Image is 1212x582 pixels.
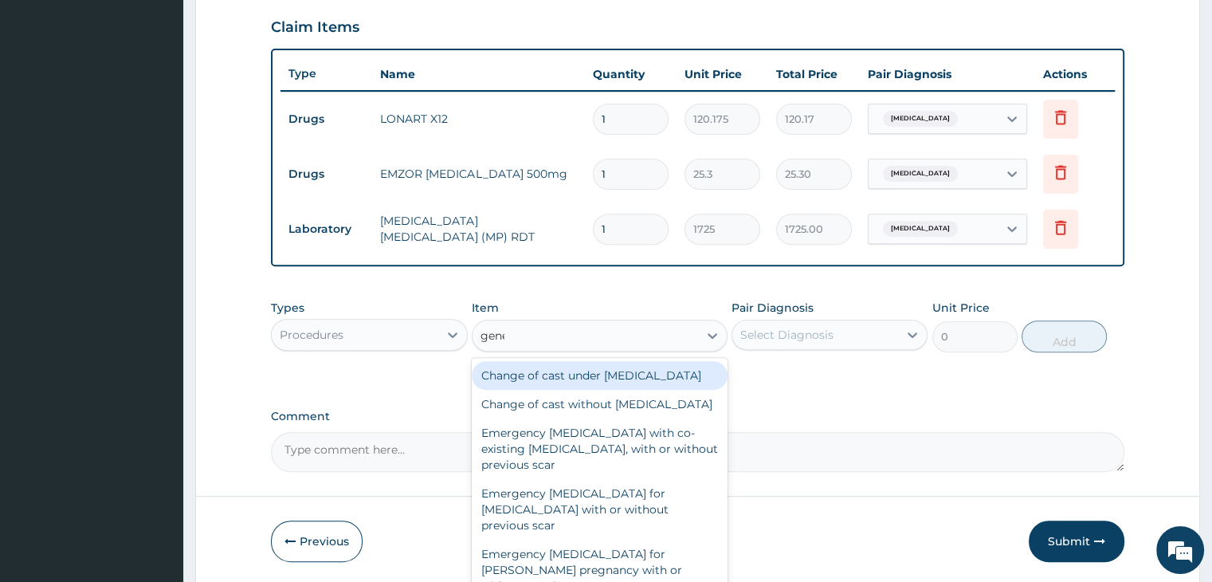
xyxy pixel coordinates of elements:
[280,104,372,134] td: Drugs
[372,205,584,253] td: [MEDICAL_DATA] [MEDICAL_DATA] (MP) RDT
[472,300,499,316] label: Item
[261,8,300,46] div: Minimize live chat window
[932,300,990,316] label: Unit Price
[372,158,584,190] td: EMZOR [MEDICAL_DATA] 500mg
[1022,320,1107,352] button: Add
[883,221,958,237] span: [MEDICAL_DATA]
[1029,521,1124,562] button: Submit
[677,58,768,90] th: Unit Price
[280,59,372,88] th: Type
[8,402,304,458] textarea: Type your message and hit 'Enter'
[280,327,343,343] div: Procedures
[585,58,677,90] th: Quantity
[271,521,363,562] button: Previous
[472,390,728,419] div: Change of cast without [MEDICAL_DATA]
[83,89,268,110] div: Chat with us now
[732,300,814,316] label: Pair Diagnosis
[29,80,65,120] img: d_794563401_company_1708531726252_794563401
[740,327,833,343] div: Select Diagnosis
[271,19,359,37] h3: Claim Items
[860,58,1035,90] th: Pair Diagnosis
[271,301,304,315] label: Types
[472,479,728,540] div: Emergency [MEDICAL_DATA] for [MEDICAL_DATA] with or without previous scar
[768,58,860,90] th: Total Price
[883,111,958,127] span: [MEDICAL_DATA]
[280,159,372,189] td: Drugs
[92,184,220,345] span: We're online!
[472,419,728,479] div: Emergency [MEDICAL_DATA] with co-existing [MEDICAL_DATA], with or without previous scar
[472,361,728,390] div: Change of cast under [MEDICAL_DATA]
[280,214,372,244] td: Laboratory
[372,58,584,90] th: Name
[1035,58,1115,90] th: Actions
[271,410,1124,423] label: Comment
[372,103,584,135] td: LONART X12
[883,166,958,182] span: [MEDICAL_DATA]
